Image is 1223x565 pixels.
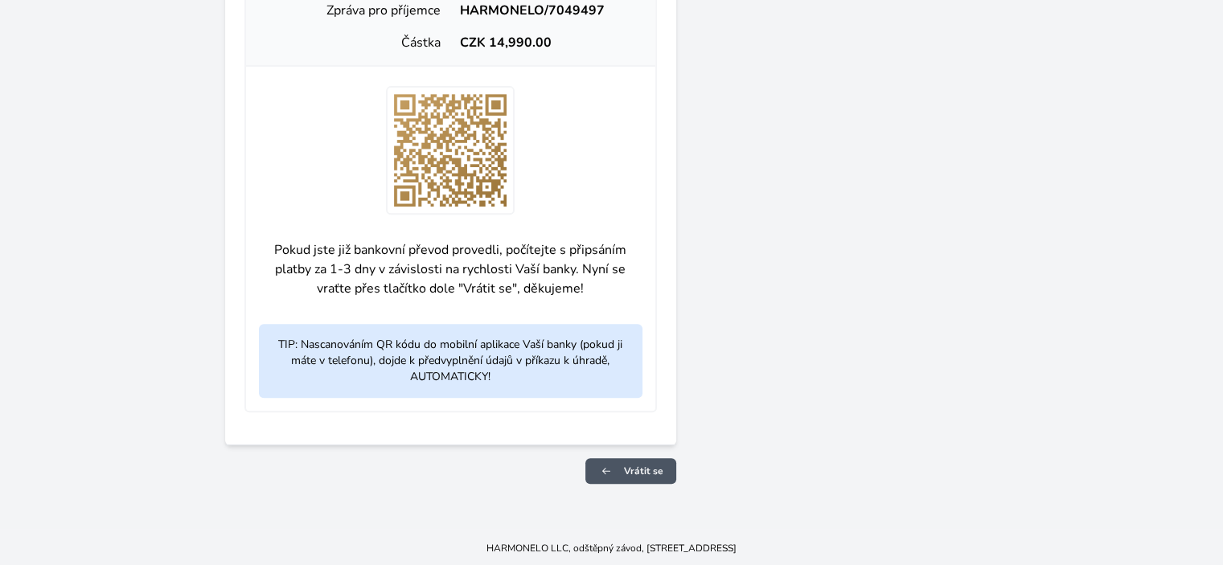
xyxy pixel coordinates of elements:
[585,458,676,484] a: Vrátit se
[386,86,515,215] img: zgTM7XmpKq+AAAAAElFTkSuQmCC
[259,33,450,52] div: Částka
[259,324,642,398] p: TIP: Nascanováním QR kódu do mobilní aplikace Vaší banky (pokud ji máte v telefonu), dojde k před...
[624,465,663,477] span: Vrátit se
[450,33,642,52] div: CZK 14,990.00
[450,1,642,20] div: HARMONELO/7049497
[259,1,450,20] div: Zpráva pro příjemce
[259,227,642,311] p: Pokud jste již bankovní převod provedli, počítejte s připsáním platby za 1-3 dny v závislosti na ...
